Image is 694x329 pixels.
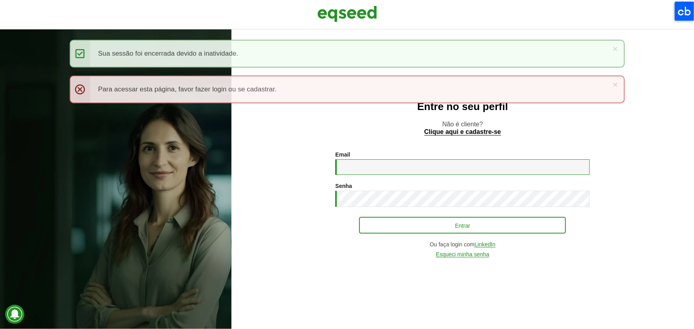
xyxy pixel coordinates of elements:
[335,152,350,157] label: Email
[70,40,625,68] div: Sua sessão foi encerrada devido a inatividade.
[474,242,496,248] a: LinkedIn
[247,101,678,112] h2: Entre no seu perfil
[70,75,625,103] div: Para acessar esta página, favor fazer login ou se cadastrar.
[317,4,377,24] img: EqSeed Logo
[359,217,566,234] button: Entrar
[613,45,618,53] a: ×
[247,120,678,135] p: Não é cliente?
[335,242,590,248] div: Ou faça login com
[436,252,489,257] a: Esqueci minha senha
[613,80,618,89] a: ×
[424,129,501,135] a: Clique aqui e cadastre-se
[335,183,352,189] label: Senha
